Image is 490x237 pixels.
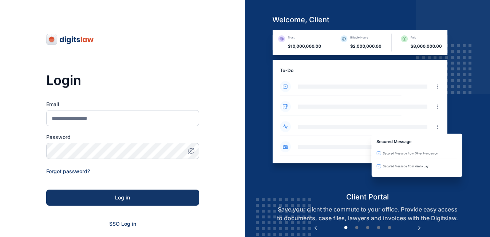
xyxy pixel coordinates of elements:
button: 3 [364,224,371,232]
div: Log in [58,194,187,201]
button: 1 [342,224,349,232]
a: Forgot password? [46,168,90,174]
button: 5 [386,224,393,232]
button: 2 [353,224,360,232]
img: client-portal [266,30,469,192]
p: Save your client the commute to your office. Provide easy access to documents, case files, lawyer... [266,205,469,222]
a: SSO Log in [109,221,136,227]
h5: welcome, client [266,15,469,25]
button: Log in [46,190,199,206]
h3: Login [46,73,199,88]
label: Password [46,133,199,141]
img: digitslaw-logo [46,34,94,45]
button: 4 [375,224,382,232]
button: Previous [312,224,319,232]
label: Email [46,101,199,108]
button: Next [416,224,423,232]
h5: client portal [266,192,469,202]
